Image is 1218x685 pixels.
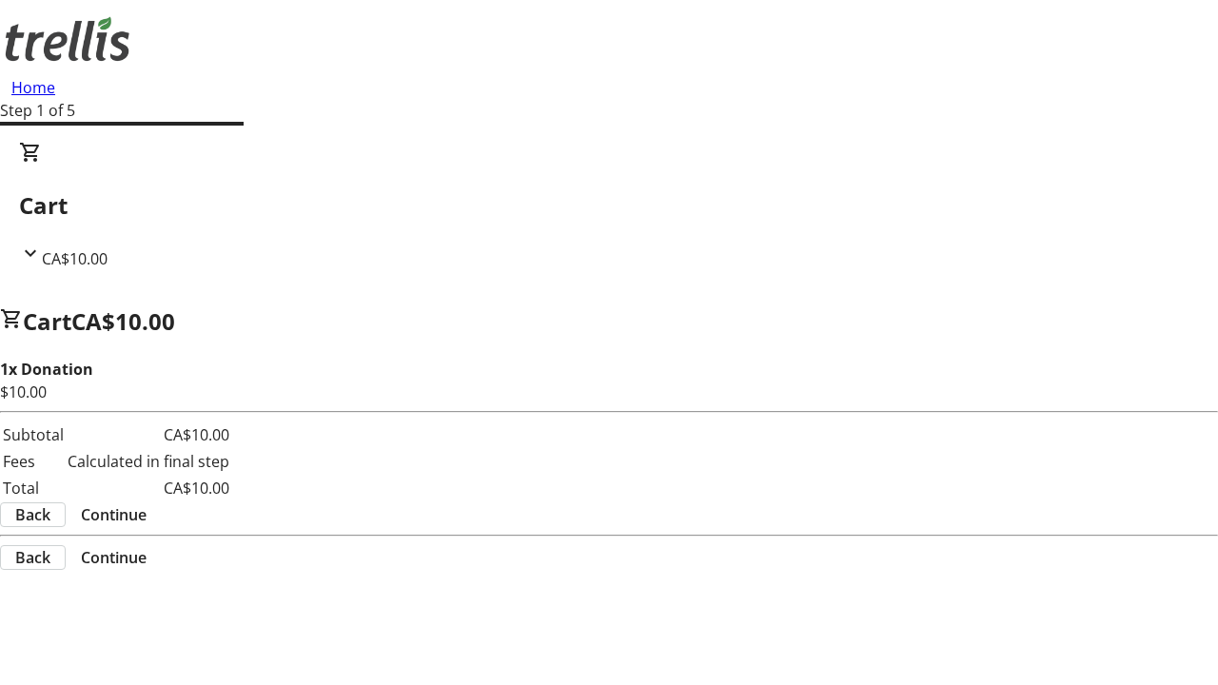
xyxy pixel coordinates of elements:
[81,503,147,526] span: Continue
[42,248,108,269] span: CA$10.00
[2,476,65,500] td: Total
[71,305,175,337] span: CA$10.00
[66,546,162,569] button: Continue
[2,449,65,474] td: Fees
[66,503,162,526] button: Continue
[67,422,230,447] td: CA$10.00
[2,422,65,447] td: Subtotal
[81,546,147,569] span: Continue
[15,546,50,569] span: Back
[19,141,1199,270] div: CartCA$10.00
[23,305,71,337] span: Cart
[15,503,50,526] span: Back
[67,476,230,500] td: CA$10.00
[67,449,230,474] td: Calculated in final step
[19,188,1199,223] h2: Cart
